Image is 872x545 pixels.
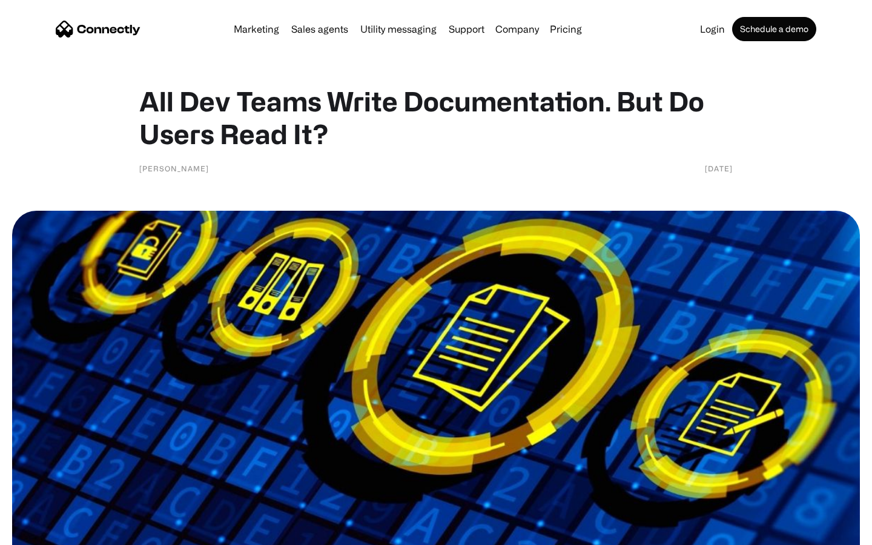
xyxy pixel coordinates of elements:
[355,24,441,34] a: Utility messaging
[286,24,353,34] a: Sales agents
[545,24,587,34] a: Pricing
[495,21,539,38] div: Company
[24,524,73,541] ul: Language list
[695,24,730,34] a: Login
[705,162,733,174] div: [DATE]
[139,85,733,150] h1: All Dev Teams Write Documentation. But Do Users Read It?
[444,24,489,34] a: Support
[139,162,209,174] div: [PERSON_NAME]
[732,17,816,41] a: Schedule a demo
[229,24,284,34] a: Marketing
[12,524,73,541] aside: Language selected: English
